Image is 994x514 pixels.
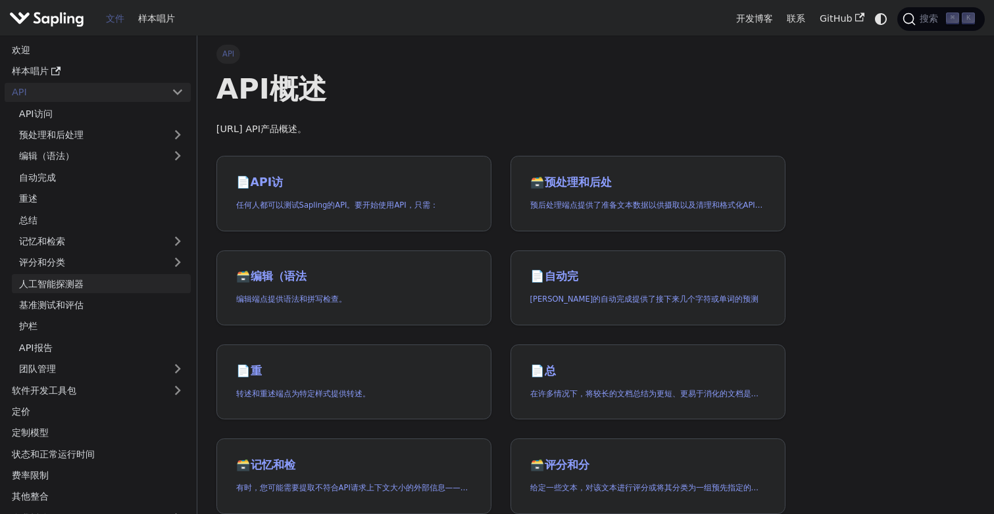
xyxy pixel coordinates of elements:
h2: 评分和分类 [530,458,766,473]
a: 欢迎 [5,40,191,59]
a: 🗃️评分和分给定一些文本，对该文本进行评分或将其分类为一组预先指定的类别之一。 [510,438,785,514]
a: 费率限制 [5,466,191,485]
button: 在黑暗和光明模式之间切换（目前为系统模式） [871,9,890,28]
h2: 重述 [236,364,472,379]
a: 📄️重转述和重述端点为特定样式提供转述。 [216,344,491,420]
a: 📄️API访任何人都可以测试Sapling的API。要开始使用API，只需： [216,156,491,231]
a: 护栏 [12,317,191,336]
p: 任何人都可以测试Sapling的API。要开始使用API，只需： [236,199,472,212]
button: 展开边栏类别“SDK” [164,381,191,400]
button: 折叠边栏类别“API” [164,83,191,102]
a: 软件开发工具包 [5,381,164,400]
a: 记忆和检索 [12,232,191,251]
a: API访问 [12,104,191,123]
a: 编辑（语法） [12,147,191,166]
a: 样本唱片 [5,62,191,81]
a: 开发博客 [729,9,780,29]
a: 重述 [12,189,191,208]
a: 团队管理 [12,360,191,379]
a: 🗃️预处理和后处预后处理端点提供了准备文本数据以供摄取以及清理和格式化API返回的结果的工具。 [510,156,785,231]
img: 索普林.ai [9,9,84,28]
a: 状态和正常运行时间 [5,444,191,463]
a: API报告 [12,338,191,357]
p: 有时，您可能需要提取不符合API请求上下文大小的外部信息——内存和检索使这成为可能。 [236,482,472,494]
p: 编辑端点提供语法和拼写检查。 [236,293,472,306]
p: 给定一些文本，对该文本进行评分或将其分类为一组预先指定的类别之一。 [530,482,766,494]
a: 基准测试和评估 [12,296,191,315]
a: 联系 [780,9,812,29]
a: 索普林.ai [9,9,89,28]
h2: 总结 [530,364,766,379]
span: API [216,45,241,63]
a: 评分和分类 [12,253,191,272]
a: 人工智能探测器 [12,274,191,293]
p: Sapling的自动完成提供了接下来几个字符或单词的预测 [530,293,766,306]
a: 预处理和后处理 [12,126,191,145]
a: 🗃️编辑（语法编辑端点提供语法和拼写检查。 [216,250,491,326]
a: 文件 [99,9,132,29]
a: 定价 [5,402,191,421]
a: 自动完成 [12,168,191,187]
p: 转述和重述端点为特定样式提供转述。 [236,388,472,400]
a: 📄️自动完[PERSON_NAME]的自动完成提供了接下来几个字符或单词的预测 [510,250,785,326]
a: 其他整合 [5,487,191,506]
a: 定制模型 [5,423,191,442]
a: API [5,83,164,102]
nav: 面包屑 [216,45,785,63]
h1: API概述 [216,71,785,106]
button: 搜索（命令+K） [897,7,985,31]
a: 📄️总在许多情况下，将较长的文档总结为更短、更易于消化的文档是有帮助的。 [510,344,785,420]
h2: 预处理和后处理 [530,175,766,190]
h2: 自动完成 [530,269,766,284]
p: 预后处理端点提供了准备文本数据以供摄取以及清理和格式化API返回的结果的工具。 [530,199,766,212]
kbd: ⌘ [946,12,959,24]
a: 样本唱片 [131,9,182,29]
h2: 记忆和检索 [236,458,472,473]
a: 🗃️记忆和检有时，您可能需要提取不符合API请求上下文大小的外部信息——内存和检索使这成为可能。 [216,438,491,514]
kbd: K [962,12,975,24]
a: GitHub [812,9,871,29]
h2: API访问 [236,175,472,190]
h2: 编辑（语法） [236,269,472,284]
p: 在许多情况下，将较长的文档总结为更短、更易于消化的文档是有帮助的。 [530,388,766,400]
a: 总结 [12,210,191,229]
p: [URL] API产品概述。 [216,122,785,137]
span: 搜索 [916,12,946,25]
